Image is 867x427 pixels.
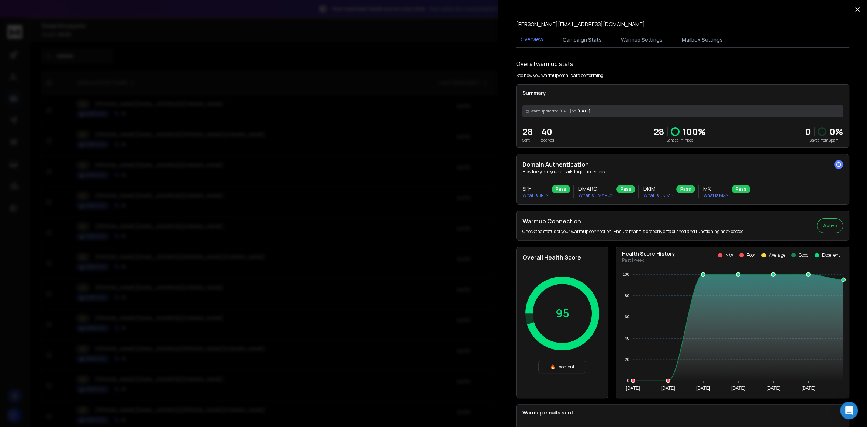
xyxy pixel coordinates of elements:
[625,357,629,361] tspan: 20
[829,126,843,138] p: 0 %
[654,138,706,143] p: Landed in Inbox
[516,31,548,48] button: Overview
[556,307,569,320] p: 95
[625,315,629,319] tspan: 60
[516,73,604,79] p: See how you warmup emails are performing
[731,385,745,390] tspan: [DATE]
[840,402,858,419] div: Open Intercom Messenger
[522,89,843,97] p: Summary
[696,385,710,390] tspan: [DATE]
[539,126,554,138] p: 40
[703,192,729,198] p: What is MX ?
[817,218,843,233] button: Active
[625,293,629,298] tspan: 80
[522,253,602,262] h2: Overall Health Score
[531,108,576,114] span: Warmup started [DATE] on
[677,32,727,48] button: Mailbox Settings
[516,59,573,68] h1: Overall warmup stats
[522,217,745,226] h2: Warmup Connection
[801,385,815,390] tspan: [DATE]
[522,169,843,175] p: How likely are your emails to get accepted?
[538,361,586,373] div: 🔥 Excellent
[622,257,675,263] p: Past 1 week
[522,229,745,235] p: Check the status of your warmup connection. Ensure that it is properly established and functionin...
[676,185,695,193] div: Pass
[622,272,629,277] tspan: 100
[539,138,554,143] p: Received
[766,385,780,390] tspan: [DATE]
[626,385,640,390] tspan: [DATE]
[822,252,840,258] p: Excellent
[522,192,549,198] p: What is SPF ?
[643,192,673,198] p: What is DKIM ?
[654,126,664,138] p: 28
[627,378,629,383] tspan: 0
[769,252,785,258] p: Average
[522,126,533,138] p: 28
[616,32,667,48] button: Warmup Settings
[747,252,756,258] p: Poor
[522,185,549,192] h3: SPF
[725,252,733,258] p: N/A
[622,250,675,257] p: Health Score History
[558,32,606,48] button: Campaign Stats
[516,21,645,28] p: [PERSON_NAME][EMAIL_ADDRESS][DOMAIN_NAME]
[703,185,729,192] h3: MX
[522,409,843,416] p: Warmup emails sent
[643,185,673,192] h3: DKIM
[805,125,811,138] strong: 0
[616,185,635,193] div: Pass
[732,185,750,193] div: Pass
[683,126,706,138] p: 100 %
[805,138,843,143] p: Saved from Spam
[522,138,533,143] p: Sent
[552,185,570,193] div: Pass
[578,185,614,192] h3: DMARC
[522,160,843,169] h2: Domain Authentication
[799,252,809,258] p: Good
[625,336,629,340] tspan: 40
[661,385,675,390] tspan: [DATE]
[578,192,614,198] p: What is DMARC ?
[522,105,843,117] div: [DATE]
